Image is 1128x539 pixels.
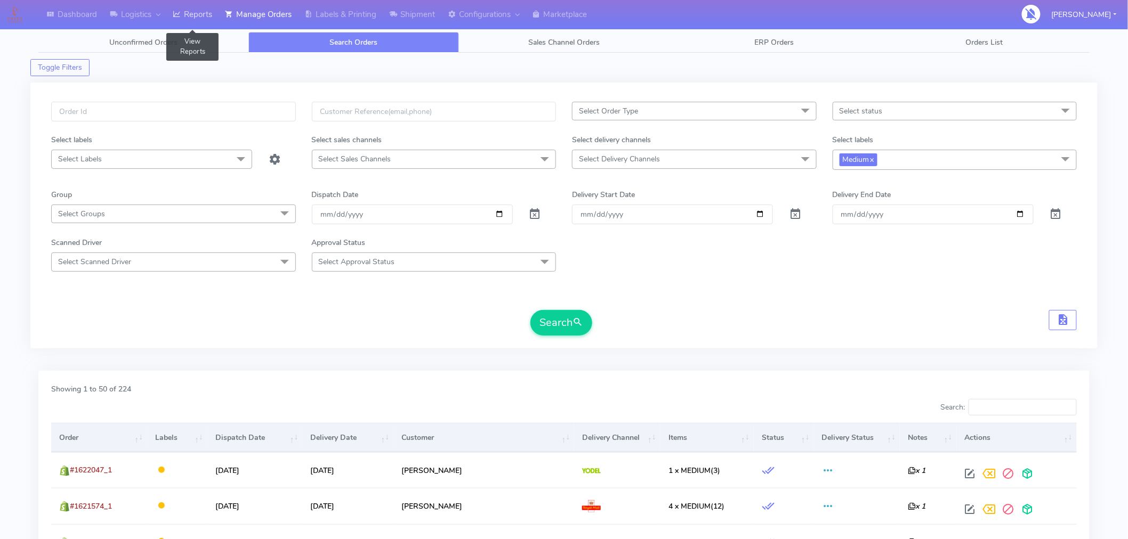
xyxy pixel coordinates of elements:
input: Search: [969,399,1077,416]
span: Select Labels [58,154,102,164]
span: Select Approval Status [319,257,395,267]
th: Labels: activate to sort column ascending [147,423,207,452]
th: Order: activate to sort column ascending [51,423,147,452]
th: Delivery Status: activate to sort column ascending [814,423,900,452]
th: Status: activate to sort column ascending [754,423,814,452]
label: Dispatch Date [312,189,359,200]
img: shopify.png [59,501,70,512]
span: Select status [840,106,883,116]
span: Select Order Type [579,106,638,116]
span: Unconfirmed Orders [109,37,178,47]
input: Order Id [51,102,296,121]
span: Medium [840,153,877,166]
label: Group [51,189,72,200]
label: Select labels [833,134,874,145]
img: shopify.png [59,466,70,476]
label: Delivery Start Date [572,189,635,200]
label: Approval Status [312,237,366,248]
span: #1621574_1 [70,501,112,511]
i: x 1 [908,501,926,511]
span: 1 x MEDIUM [668,466,711,476]
span: Search Orders [330,37,378,47]
td: [DATE] [207,488,303,524]
img: Royal Mail [582,500,601,513]
span: Select Delivery Channels [579,154,660,164]
label: Delivery End Date [833,189,891,200]
ul: Tabs [38,32,1090,53]
span: #1622047_1 [70,465,112,475]
a: x [869,153,874,165]
label: Select delivery channels [572,134,651,145]
th: Dispatch Date: activate to sort column ascending [207,423,303,452]
td: [DATE] [207,452,303,488]
button: Search [530,310,592,336]
span: Select Sales Channels [319,154,391,164]
img: Yodel [582,468,601,473]
input: Customer Reference(email,phone) [312,102,557,121]
td: [PERSON_NAME] [393,488,574,524]
i: x 1 [908,466,926,476]
label: Search: [940,399,1077,416]
button: Toggle Filters [30,59,90,76]
span: Select Scanned Driver [58,257,131,267]
label: Select labels [51,134,92,145]
label: Select sales channels [312,134,382,145]
span: (12) [668,501,724,511]
span: Select Groups [58,209,105,219]
span: (3) [668,466,720,476]
span: 4 x MEDIUM [668,501,711,511]
th: Notes: activate to sort column ascending [900,423,956,452]
span: Sales Channel Orders [528,37,600,47]
th: Customer: activate to sort column ascending [393,423,574,452]
span: ERP Orders [754,37,794,47]
td: [DATE] [302,452,393,488]
th: Items: activate to sort column ascending [660,423,754,452]
span: Orders List [966,37,1003,47]
button: [PERSON_NAME] [1044,4,1125,26]
td: [PERSON_NAME] [393,452,574,488]
th: Actions: activate to sort column ascending [957,423,1077,452]
label: Showing 1 to 50 of 224 [51,383,131,395]
th: Delivery Channel: activate to sort column ascending [574,423,660,452]
label: Scanned Driver [51,237,102,248]
td: [DATE] [302,488,393,524]
th: Delivery Date: activate to sort column ascending [302,423,393,452]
